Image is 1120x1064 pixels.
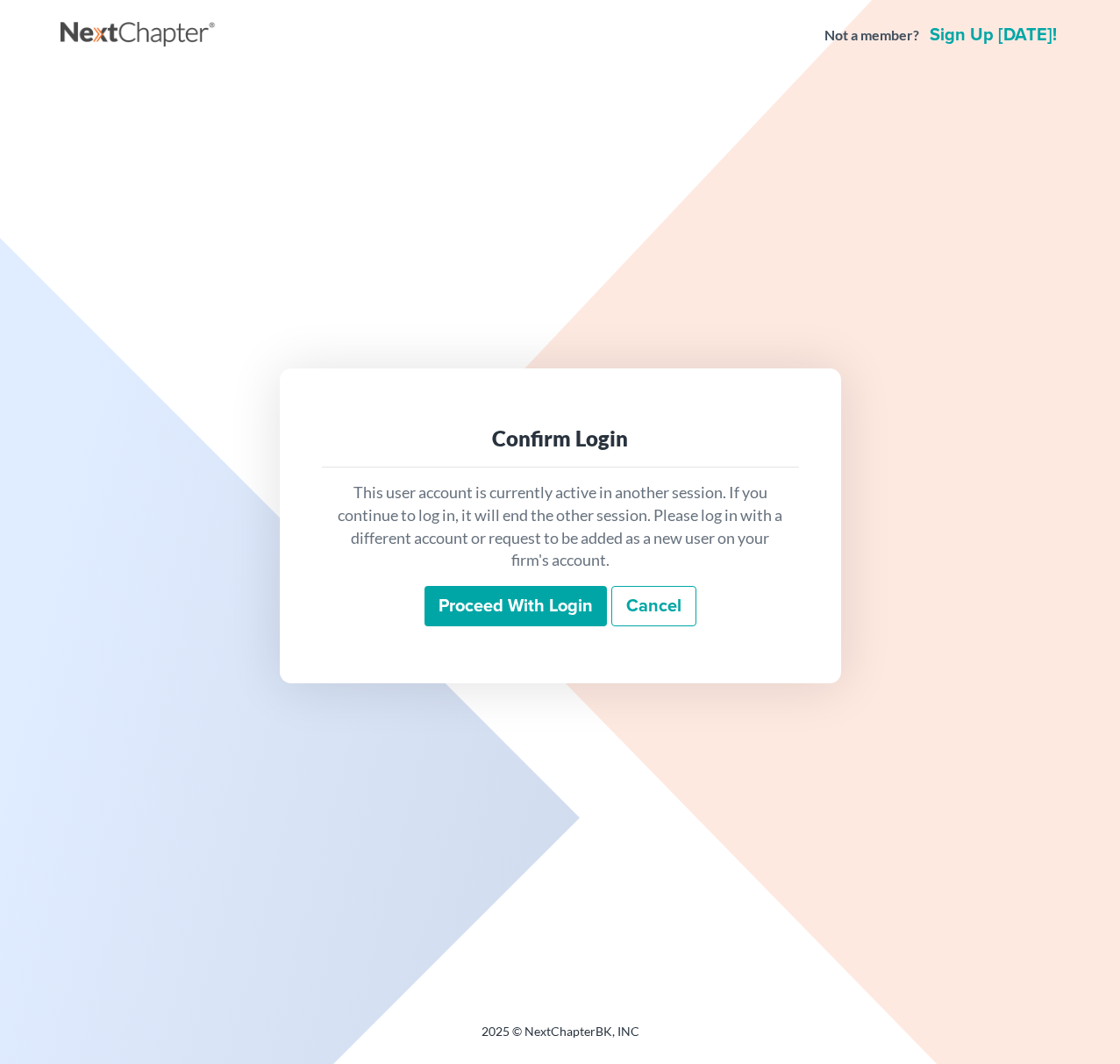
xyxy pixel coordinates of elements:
p: This user account is currently active in another session. If you continue to log in, it will end ... [336,482,785,572]
a: Sign up [DATE]! [926,26,1060,44]
div: Confirm Login [336,425,785,453]
input: Proceed with login [424,586,607,626]
a: Cancel [611,586,696,626]
strong: Not a member? [824,25,919,46]
div: 2025 © NextChapterBK, INC [61,1023,1060,1054]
